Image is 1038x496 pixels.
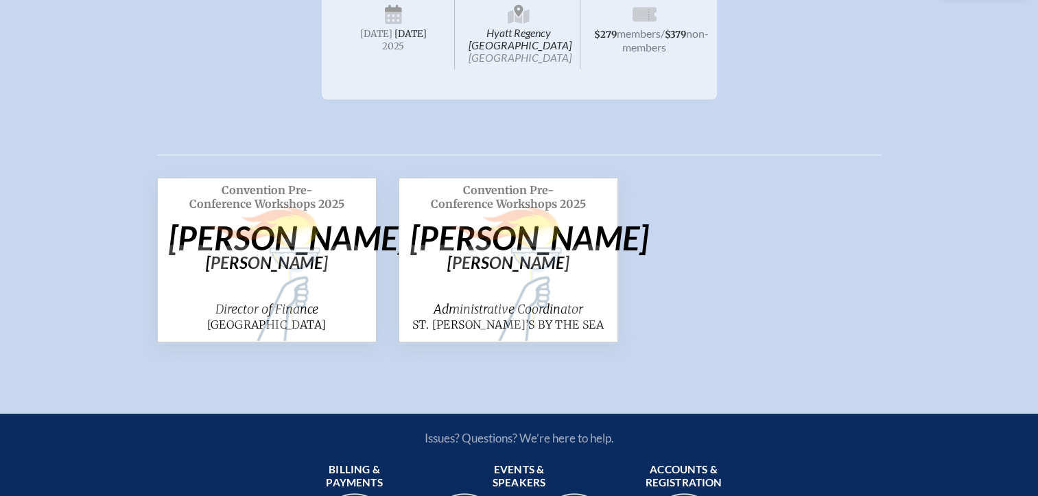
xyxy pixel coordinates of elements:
[622,27,709,54] span: non-members
[169,183,365,211] p: Convention Pre-Conference Workshops 2025
[661,27,665,40] span: /
[594,29,617,40] span: $279
[305,463,404,491] span: Billing & payments
[470,463,569,491] span: Events & speakers
[635,463,733,491] span: Accounts & registration
[344,41,444,51] span: 2025
[394,28,427,40] span: [DATE]
[410,183,606,211] p: Convention Pre-Conference Workshops 2025
[617,27,661,40] span: members
[665,29,686,40] span: $379
[469,51,571,64] span: [GEOGRAPHIC_DATA]
[278,431,761,445] p: Issues? Questions? We’re here to help.
[360,28,392,40] span: [DATE]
